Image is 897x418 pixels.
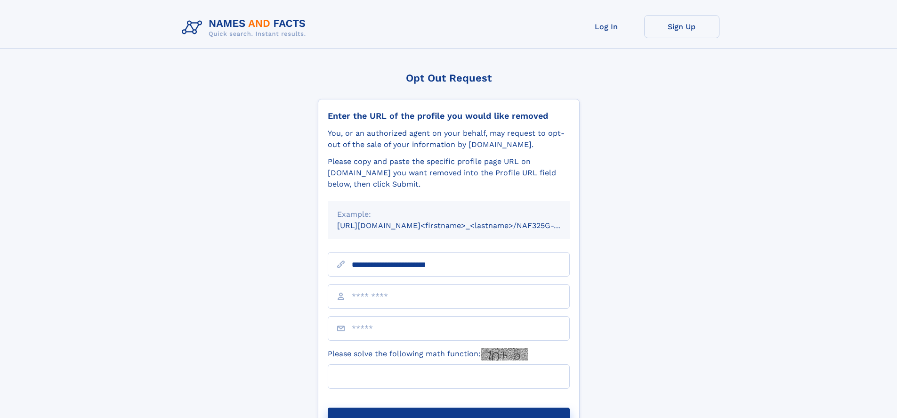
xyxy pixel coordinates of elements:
label: Please solve the following math function: [328,348,528,361]
a: Log In [569,15,644,38]
img: Logo Names and Facts [178,15,314,41]
a: Sign Up [644,15,719,38]
small: [URL][DOMAIN_NAME]<firstname>_<lastname>/NAF325G-xxxxxxxx [337,221,588,230]
div: Opt Out Request [318,72,580,84]
div: Example: [337,209,560,220]
div: You, or an authorized agent on your behalf, may request to opt-out of the sale of your informatio... [328,128,570,150]
div: Enter the URL of the profile you would like removed [328,111,570,121]
div: Please copy and paste the specific profile page URL on [DOMAIN_NAME] you want removed into the Pr... [328,156,570,190]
